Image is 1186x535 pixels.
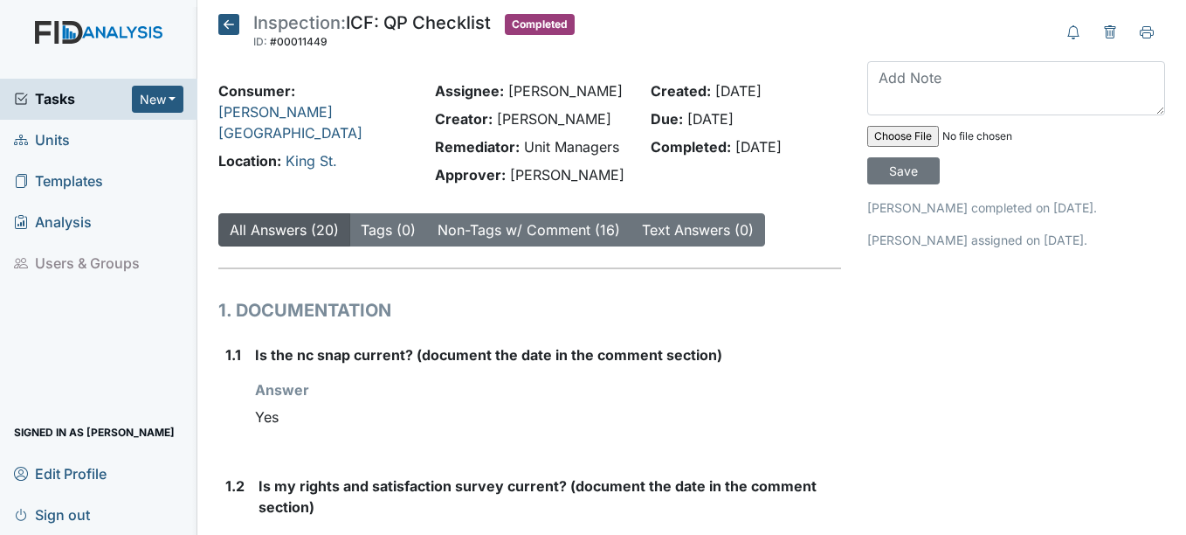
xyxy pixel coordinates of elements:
[435,110,493,128] strong: Creator:
[651,110,683,128] strong: Due:
[508,82,623,100] span: [PERSON_NAME]
[435,166,506,184] strong: Approver:
[642,221,754,239] a: Text Answers (0)
[524,138,619,156] span: Unit Managers
[286,152,337,170] a: King St.
[218,213,350,247] button: All Answers (20)
[510,166,624,184] span: [PERSON_NAME]
[14,460,107,487] span: Edit Profile
[259,476,840,518] label: Is my rights and satisfaction survey current? (document the date in the comment section)
[715,82,762,100] span: [DATE]
[14,209,92,236] span: Analysis
[270,35,328,48] span: #00011449
[505,14,575,35] span: Completed
[218,103,362,142] a: [PERSON_NAME][GEOGRAPHIC_DATA]
[426,213,631,247] button: Non-Tags w/ Comment (16)
[349,213,427,247] button: Tags (0)
[14,168,103,195] span: Templates
[253,35,267,48] span: ID:
[631,213,765,247] button: Text Answers (0)
[14,419,175,446] span: Signed in as [PERSON_NAME]
[225,476,245,497] label: 1.2
[255,400,840,434] div: Yes
[255,381,309,399] strong: Answer
[497,110,611,128] span: [PERSON_NAME]
[253,12,346,33] span: Inspection:
[132,86,184,113] button: New
[867,157,940,184] input: Save
[14,127,70,154] span: Units
[255,344,722,365] label: Is the nc snap current? (document the date in the comment section)
[651,138,731,156] strong: Completed:
[735,138,782,156] span: [DATE]
[225,344,241,365] label: 1.1
[218,152,281,170] strong: Location:
[218,82,295,100] strong: Consumer:
[438,221,620,239] a: Non-Tags w/ Comment (16)
[435,82,504,100] strong: Assignee:
[14,501,90,528] span: Sign out
[361,221,416,239] a: Tags (0)
[253,14,491,52] div: ICF: QP Checklist
[230,221,339,239] a: All Answers (20)
[867,231,1165,249] p: [PERSON_NAME] assigned on [DATE].
[687,110,734,128] span: [DATE]
[14,88,132,109] a: Tasks
[435,138,520,156] strong: Remediator:
[651,82,711,100] strong: Created:
[867,198,1165,217] p: [PERSON_NAME] completed on [DATE].
[218,297,840,323] h1: 1. DOCUMENTATION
